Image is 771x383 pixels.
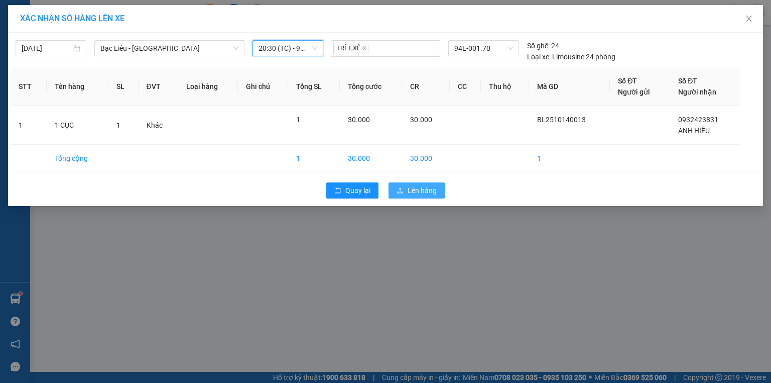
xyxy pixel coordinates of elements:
th: Tổng SL [288,67,340,106]
li: 995 [PERSON_NAME] [5,22,191,35]
span: Người nhận [678,88,716,96]
span: 0932423831 [678,116,718,124]
td: 1 [11,106,47,145]
span: upload [397,187,404,195]
span: Người gửi [618,88,650,96]
td: Tổng cộng [47,145,108,172]
span: rollback [334,187,341,195]
b: Nhà Xe Hà My [58,7,134,19]
span: Loại xe: [527,51,551,62]
td: 30.000 [402,145,450,172]
span: ANH HIẾU [678,127,710,135]
span: 30.000 [410,116,432,124]
td: 1 [288,145,340,172]
span: environment [58,24,66,32]
th: Loại hàng [178,67,238,106]
span: XÁC NHẬN SỐ HÀNG LÊN XE [20,14,124,23]
td: 1 [529,145,610,172]
span: 30.000 [348,116,370,124]
span: Quay lại [345,185,370,196]
th: SL [108,67,139,106]
th: Tên hàng [47,67,108,106]
input: 14/10/2025 [22,43,71,54]
span: 20:30 (TC) - 94E-001.70 [259,41,317,56]
span: close [745,15,753,23]
th: Tổng cước [340,67,402,106]
li: 0946 508 595 [5,35,191,47]
span: Bạc Liêu - Sài Gòn [100,41,238,56]
span: Lên hàng [408,185,437,196]
th: CR [402,67,450,106]
span: down [233,45,239,51]
span: TRÍ T,XẾ [333,43,368,54]
button: rollbackQuay lại [326,182,378,199]
span: BL2510140013 [537,116,586,124]
button: Close [735,5,763,33]
span: 94E-001.70 [454,41,512,56]
th: ĐVT [139,67,179,106]
div: 24 [527,40,559,51]
button: uploadLên hàng [389,182,445,199]
td: 1 CỤC [47,106,108,145]
span: phone [58,37,66,45]
div: Limousine 24 phòng [527,51,615,62]
th: STT [11,67,47,106]
th: Thu hộ [481,67,529,106]
th: Mã GD [529,67,610,106]
td: Khác [139,106,179,145]
td: 30.000 [340,145,402,172]
th: CC [450,67,481,106]
span: close [362,46,367,51]
span: Số ĐT [678,77,697,85]
b: GỬI : Bến Xe Bạc Liêu [5,63,140,79]
th: Ghi chú [238,67,288,106]
span: 1 [116,121,120,129]
span: Số ĐT [618,77,637,85]
span: 1 [296,116,300,124]
span: Số ghế: [527,40,550,51]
